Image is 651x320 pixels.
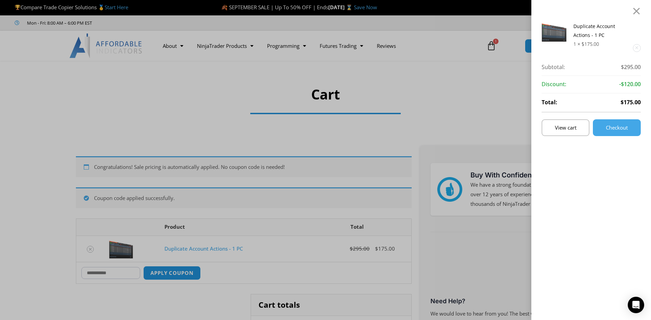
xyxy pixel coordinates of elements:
[606,125,628,130] span: Checkout
[621,62,641,72] span: $295.00
[542,62,565,72] strong: Subtotal:
[542,79,566,90] strong: Discount:
[573,41,580,47] span: 1 ×
[582,41,584,47] span: $
[542,119,589,136] a: View cart
[582,41,599,47] bdi: 175.00
[628,297,644,313] div: Open Intercom Messenger
[555,125,576,130] span: View cart
[573,23,615,38] a: Duplicate Account Actions - 1 PC
[542,97,557,108] strong: Total:
[593,119,641,136] a: Checkout
[621,97,641,108] span: $175.00
[542,22,567,42] img: Screenshot 2024-08-26 15414455555 | Affordable Indicators – NinjaTrader
[619,79,641,90] span: -$120.00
